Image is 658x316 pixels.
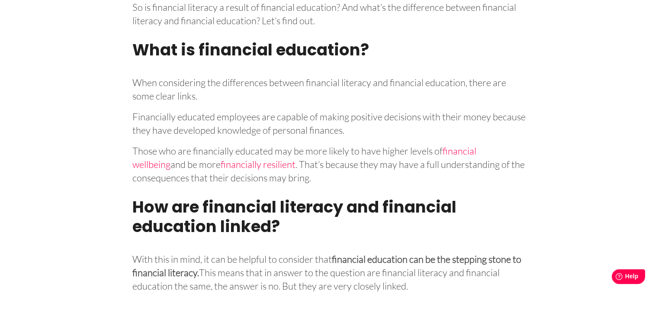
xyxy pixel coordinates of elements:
p: With this in mind, it can be helpful to consider that This means that in answer to the question a... [132,249,526,293]
p: Financially educated employees are capable of making positive decisions with their money because ... [132,107,526,137]
a: financial wellbeing [132,145,476,170]
iframe: Help widget launcher [581,266,648,290]
strong: What is financial education? [132,39,369,61]
p: When considering the differences between financial literacy and financial education, there are so... [132,73,526,103]
strong: How are financial literacy and financial education linked? [132,196,456,238]
strong: financial education can be the stepping stone to financial literacy. [132,253,521,278]
a: financially resilient [221,158,295,170]
p: Those who are financially educated may be more likely to have higher levels of and be more . That... [132,141,526,184]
